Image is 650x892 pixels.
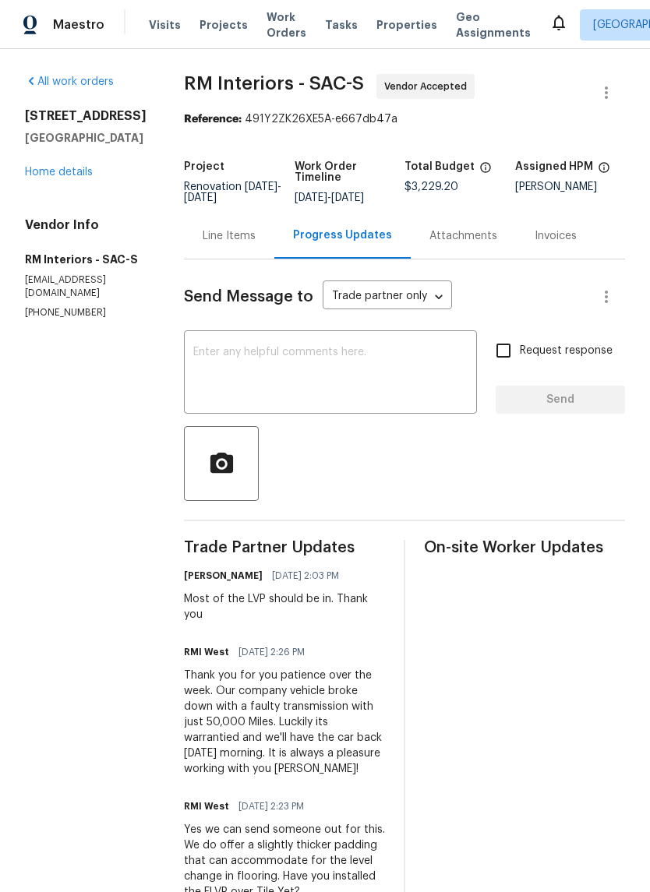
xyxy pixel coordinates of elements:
span: RM Interiors - SAC-S [184,74,364,93]
a: Home details [25,167,93,178]
h6: RMI West [184,799,229,814]
h6: [PERSON_NAME] [184,568,263,584]
span: Request response [520,343,613,359]
span: [DATE] 2:03 PM [272,568,339,584]
span: - [184,182,281,203]
h4: Vendor Info [25,217,147,233]
span: The hpm assigned to this work order. [598,161,610,182]
p: [PHONE_NUMBER] [25,306,147,319]
a: All work orders [25,76,114,87]
span: On-site Worker Updates [424,540,625,555]
div: Line Items [203,228,256,244]
b: Reference: [184,114,242,125]
span: The total cost of line items that have been proposed by Opendoor. This sum includes line items th... [479,161,492,182]
h5: Project [184,161,224,172]
div: Attachments [429,228,497,244]
span: Tasks [325,19,358,30]
span: [DATE] [245,182,277,192]
h5: Total Budget [404,161,475,172]
span: [DATE] 2:23 PM [238,799,304,814]
p: [EMAIL_ADDRESS][DOMAIN_NAME] [25,273,147,300]
span: Trade Partner Updates [184,540,385,555]
span: Geo Assignments [456,9,531,41]
span: [DATE] [331,192,364,203]
span: - [295,192,364,203]
h5: Assigned HPM [515,161,593,172]
h2: [STREET_ADDRESS] [25,108,147,124]
span: Send Message to [184,289,313,305]
span: Vendor Accepted [384,79,473,94]
span: [DATE] 2:26 PM [238,644,305,660]
div: Invoices [535,228,577,244]
span: Properties [376,17,437,33]
div: [PERSON_NAME] [515,182,626,192]
span: [DATE] [295,192,327,203]
h6: RMI West [184,644,229,660]
div: Most of the LVP should be in. Thank you [184,591,385,622]
span: Maestro [53,17,104,33]
span: Renovation [184,182,281,203]
div: Progress Updates [293,227,392,243]
h5: RM Interiors - SAC-S [25,252,147,267]
div: Thank you for you patience over the week. Our company vehicle broke down with a faulty transmissi... [184,668,385,777]
span: Work Orders [267,9,306,41]
span: $3,229.20 [404,182,458,192]
span: Projects [200,17,248,33]
span: Visits [149,17,181,33]
span: [DATE] [184,192,217,203]
div: Trade partner only [323,284,452,310]
h5: Work Order Timeline [295,161,405,183]
h5: [GEOGRAPHIC_DATA] [25,130,147,146]
div: 491Y2ZK26XE5A-e667db47a [184,111,625,127]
